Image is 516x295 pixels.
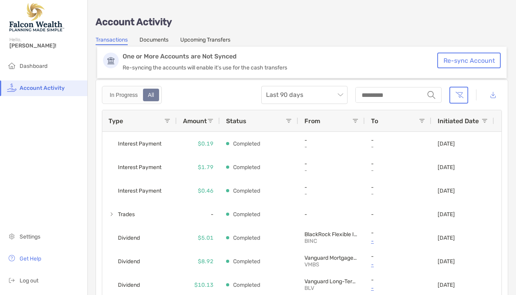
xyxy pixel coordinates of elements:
[371,229,425,236] p: -
[7,83,16,92] img: activity icon
[7,253,16,263] img: get-help icon
[123,53,442,60] p: One or More Accounts are Not Synced
[371,160,425,167] p: -
[371,191,425,197] p: -
[438,188,455,194] p: [DATE]
[180,36,230,45] a: Upcoming Transfers
[304,255,358,261] p: Vanguard Mortgage-Backed Securities ETF
[118,231,140,244] span: Dividend
[118,255,140,268] span: Dividend
[438,140,455,147] p: [DATE]
[9,42,83,49] span: [PERSON_NAME]!
[233,233,260,243] p: Completed
[233,186,260,196] p: Completed
[20,277,38,284] span: Log out
[371,144,425,150] p: -
[438,164,455,171] p: [DATE]
[371,211,425,218] p: -
[304,238,358,244] p: BINC
[233,280,260,290] p: Completed
[449,87,468,104] button: Clear filters
[371,167,425,174] p: -
[438,211,455,218] p: [DATE]
[7,61,16,70] img: household icon
[304,261,358,268] p: VMBS
[177,202,220,226] div: -
[123,64,442,71] p: Re-syncing the accounts will enable it's use for the cash transfers
[427,91,435,99] img: input icon
[144,89,159,100] div: All
[194,280,214,290] p: $10.13
[233,139,260,149] p: Completed
[304,231,358,238] p: BlackRock Flexible Income ETF
[198,162,214,172] p: $1.79
[371,117,378,125] span: To
[198,186,214,196] p: $0.46
[118,161,161,174] span: Interest Payment
[266,86,343,104] span: Last 90 days
[198,139,214,149] p: $0.19
[371,184,425,191] p: -
[304,160,358,167] p: -
[105,89,142,100] div: In Progress
[103,53,119,68] img: Account Icon
[304,144,358,150] p: -
[371,277,425,283] p: -
[304,278,358,285] p: Vanguard Long-Term Bond ETF
[102,86,162,104] div: segmented control
[438,235,455,241] p: [DATE]
[7,231,16,241] img: settings icon
[371,236,425,246] a: -
[198,233,214,243] p: $5.01
[233,257,260,266] p: Completed
[304,191,358,197] p: -
[20,63,47,69] span: Dashboard
[118,184,161,197] span: Interest Payment
[118,137,161,150] span: Interest Payment
[118,208,135,221] span: Trades
[20,85,65,91] span: Account Activity
[96,17,508,27] p: Account Activity
[371,137,425,144] p: -
[438,258,455,265] p: [DATE]
[438,282,455,288] p: [DATE]
[371,260,425,270] a: -
[371,253,425,260] p: -
[118,279,140,291] span: Dividend
[304,167,358,174] p: -
[183,117,207,125] span: Amount
[438,117,479,125] span: Initiated Date
[437,53,501,68] button: Re-sync Account
[96,36,128,45] a: Transactions
[20,255,41,262] span: Get Help
[109,117,123,125] span: Type
[9,3,64,31] img: Falcon Wealth Planning Logo
[198,257,214,266] p: $8.92
[304,184,358,191] p: -
[304,137,358,144] p: -
[304,211,358,218] p: -
[7,275,16,285] img: logout icon
[304,285,358,291] p: BLV
[233,209,260,219] p: Completed
[139,36,168,45] a: Documents
[20,233,40,240] span: Settings
[226,117,246,125] span: Status
[233,162,260,172] p: Completed
[371,283,425,293] a: -
[304,117,320,125] span: From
